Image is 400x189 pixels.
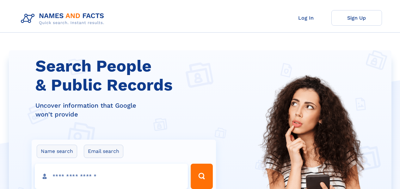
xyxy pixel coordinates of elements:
[191,164,213,189] button: Search Button
[35,57,220,95] h1: Search People & Public Records
[331,10,382,26] a: Sign Up
[18,10,109,27] img: Logo Names and Facts
[281,10,331,26] a: Log In
[37,145,77,158] label: Name search
[35,164,188,189] input: search input
[35,101,220,119] div: Uncover information that Google won't provide
[84,145,123,158] label: Email search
